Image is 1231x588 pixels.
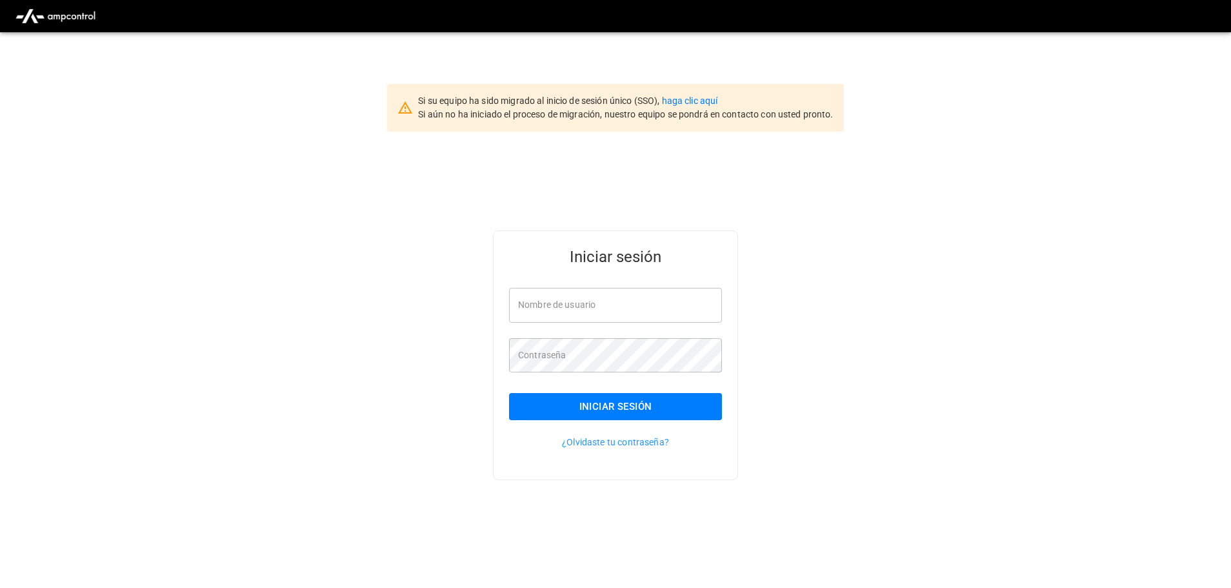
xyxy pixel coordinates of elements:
span: Si aún no ha iniciado el proceso de migración, nuestro equipo se pondrá en contacto con usted pro... [418,109,833,119]
img: ampcontrol.io logo [10,4,101,28]
span: Si su equipo ha sido migrado al inicio de sesión único (SSO), [418,96,661,106]
p: ¿Olvidaste tu contraseña? [509,436,722,449]
a: haga clic aquí [662,96,718,106]
h5: Iniciar sesión [509,247,722,267]
button: Iniciar sesión [509,393,722,420]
